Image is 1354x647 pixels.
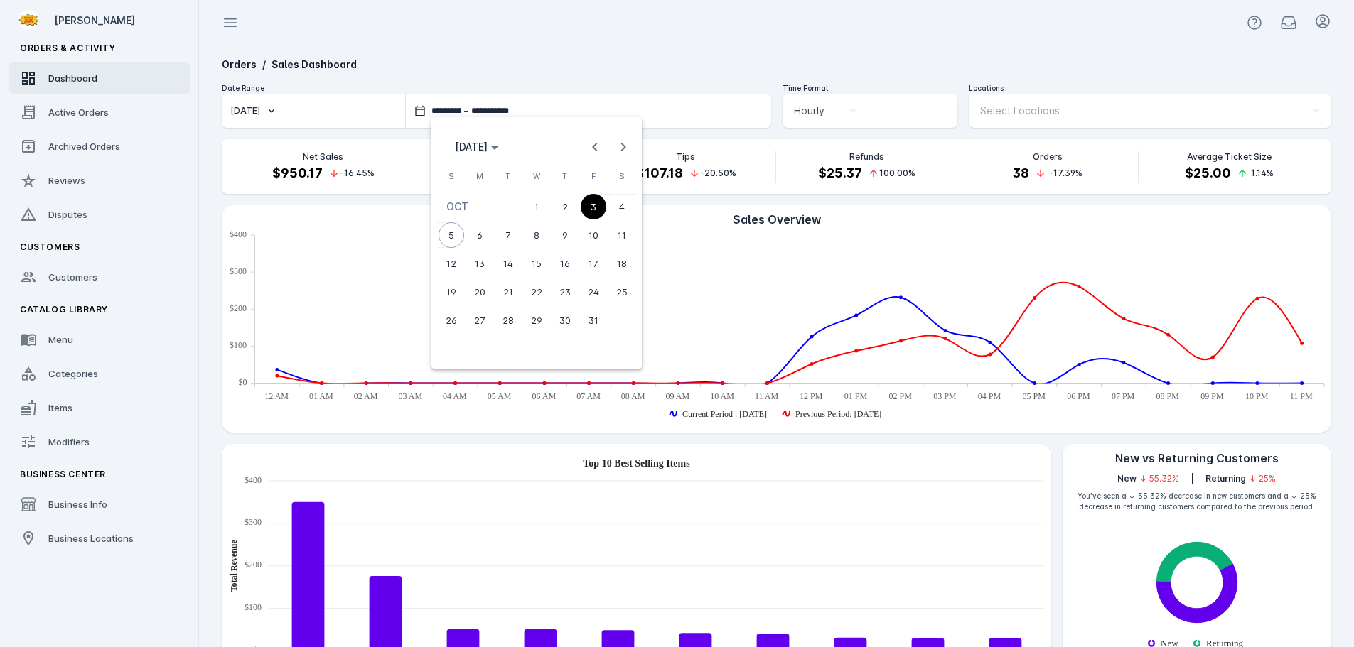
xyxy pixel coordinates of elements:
span: 25 [609,279,635,305]
button: Oct 6, 2025 [466,221,494,249]
button: Oct 12, 2025 [437,249,466,278]
span: 9 [552,222,578,248]
button: Choose month and year [441,133,512,161]
button: Oct 27, 2025 [466,306,494,335]
span: 18 [609,251,635,276]
span: 27 [467,308,493,333]
button: Oct 14, 2025 [494,249,522,278]
span: W [533,171,540,181]
button: Oct 17, 2025 [579,249,608,278]
button: Oct 18, 2025 [608,249,636,278]
span: 6 [467,222,493,248]
button: Previous month [581,133,609,161]
span: S [448,171,454,181]
button: Oct 8, 2025 [522,221,551,249]
button: Oct 30, 2025 [551,306,579,335]
button: Oct 23, 2025 [551,278,579,306]
span: 19 [439,279,464,305]
span: M [476,171,483,181]
span: 13 [467,251,493,276]
button: Oct 24, 2025 [579,278,608,306]
span: 12 [439,251,464,276]
span: F [591,171,596,181]
button: Next month [609,133,638,161]
button: Oct 10, 2025 [579,221,608,249]
button: Oct 31, 2025 [579,306,608,335]
span: 16 [552,251,578,276]
button: Oct 5, 2025 [437,221,466,249]
button: Oct 7, 2025 [494,221,522,249]
td: OCT [437,192,522,221]
button: Oct 9, 2025 [551,221,579,249]
span: 30 [552,308,578,333]
span: 3 [581,194,606,219]
span: 14 [495,251,521,276]
span: 24 [581,279,606,305]
button: Oct 22, 2025 [522,278,551,306]
span: 2 [552,194,578,219]
span: 8 [524,222,549,248]
span: 5 [439,222,464,248]
span: 21 [495,279,521,305]
button: Oct 15, 2025 [522,249,551,278]
button: Oct 25, 2025 [608,278,636,306]
span: T [505,171,510,181]
button: Oct 3, 2025 [579,192,608,221]
button: Oct 21, 2025 [494,278,522,306]
button: Oct 16, 2025 [551,249,579,278]
span: 22 [524,279,549,305]
span: 28 [495,308,521,333]
button: Oct 11, 2025 [608,221,636,249]
button: Oct 19, 2025 [437,278,466,306]
button: Oct 26, 2025 [437,306,466,335]
span: 4 [609,194,635,219]
span: 23 [552,279,578,305]
span: T [562,171,567,181]
span: 31 [581,308,606,333]
button: Oct 29, 2025 [522,306,551,335]
span: 10 [581,222,606,248]
span: 20 [467,279,493,305]
span: 1 [524,194,549,219]
span: 26 [439,308,464,333]
button: Oct 4, 2025 [608,192,636,221]
span: 17 [581,251,606,276]
button: Oct 1, 2025 [522,192,551,221]
span: 11 [609,222,635,248]
span: 15 [524,251,549,276]
span: 29 [524,308,549,333]
button: Oct 13, 2025 [466,249,494,278]
button: Oct 2, 2025 [551,192,579,221]
span: S [619,171,625,181]
span: [DATE] [455,141,488,153]
button: Oct 20, 2025 [466,278,494,306]
span: 7 [495,222,521,248]
button: Oct 28, 2025 [494,306,522,335]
